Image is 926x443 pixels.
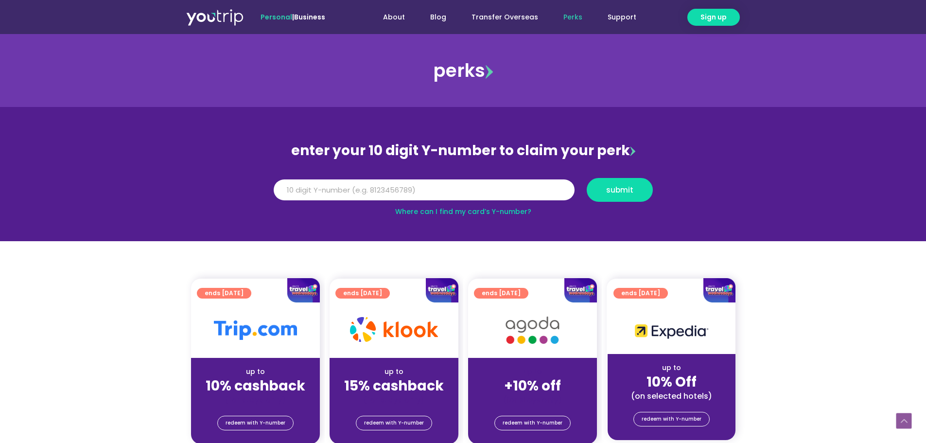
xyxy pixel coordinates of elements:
a: Blog [418,8,459,26]
div: (for stays only) [337,395,451,405]
strong: 10% cashback [206,376,305,395]
div: up to [337,367,451,377]
a: redeem with Y-number [217,416,294,430]
strong: 15% cashback [344,376,444,395]
div: up to [199,367,312,377]
a: Transfer Overseas [459,8,551,26]
div: (on selected hotels) [615,391,728,401]
a: Where can I find my card’s Y-number? [395,207,531,216]
a: redeem with Y-number [494,416,571,430]
div: (for stays only) [199,395,312,405]
span: redeem with Y-number [642,412,701,426]
input: 10 digit Y-number (e.g. 8123456789) [274,179,575,201]
button: submit [587,178,653,202]
span: Personal [261,12,292,22]
span: up to [524,367,542,376]
form: Y Number [274,178,653,209]
a: Support [595,8,649,26]
nav: Menu [351,8,649,26]
div: up to [615,363,728,373]
a: Sign up [687,9,740,26]
a: redeem with Y-number [633,412,710,426]
a: redeem with Y-number [356,416,432,430]
span: redeem with Y-number [364,416,424,430]
strong: 10% Off [646,372,697,391]
span: submit [606,186,633,194]
strong: +10% off [504,376,561,395]
a: Business [294,12,325,22]
span: Sign up [700,12,727,22]
div: enter your 10 digit Y-number to claim your perk [269,138,658,163]
span: redeem with Y-number [226,416,285,430]
a: About [370,8,418,26]
span: | [261,12,325,22]
div: (for stays only) [476,395,589,405]
span: redeem with Y-number [503,416,562,430]
a: Perks [551,8,595,26]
